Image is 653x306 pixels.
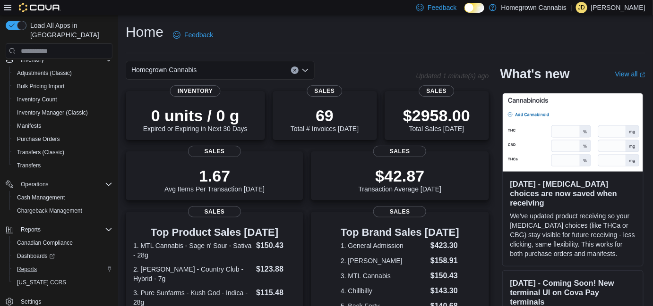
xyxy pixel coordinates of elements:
dt: 2. [PERSON_NAME] - Country Club - Hybrid - 7g [133,265,252,283]
p: $2958.00 [403,106,470,125]
span: Purchase Orders [13,133,112,145]
dt: 3. MTL Cannabis [341,271,427,281]
dd: $158.91 [430,255,459,266]
span: Canadian Compliance [13,237,112,248]
span: Transfers (Classic) [17,149,64,156]
p: | [570,2,572,13]
button: Inventory Count [9,93,116,106]
span: Load All Apps in [GEOGRAPHIC_DATA] [26,21,112,40]
span: Chargeback Management [17,207,82,215]
dd: $115.48 [256,287,296,298]
span: Transfers (Classic) [13,147,112,158]
span: Transfers [17,162,41,169]
span: Inventory Manager (Classic) [17,109,88,116]
button: Transfers [9,159,116,172]
span: Reports [17,265,37,273]
span: Bulk Pricing Import [17,83,65,90]
button: Reports [17,224,44,235]
span: Sales [419,85,455,97]
dt: 4. Chillbilly [341,286,427,296]
h3: [DATE] - [MEDICAL_DATA] choices are now saved when receiving [510,179,636,207]
a: Inventory Count [13,94,61,105]
a: Manifests [13,120,45,132]
span: Operations [17,179,112,190]
dd: $150.43 [430,270,459,281]
button: Operations [2,178,116,191]
input: Dark Mode [464,3,484,13]
span: Sales [188,146,241,157]
h3: Top Brand Sales [DATE] [341,227,459,238]
p: 69 [291,106,359,125]
span: JD [578,2,585,13]
span: Dashboards [17,252,55,260]
span: Feedback [428,3,456,12]
a: Dashboards [9,249,116,263]
div: Jordan Denomme [576,2,587,13]
dt: 1. MTL Cannabis - Sage n' Sour - Sativa - 28g [133,241,252,260]
span: Homegrown Cannabis [131,64,197,75]
span: Purchase Orders [17,135,60,143]
span: Cash Management [13,192,112,203]
dt: 1. General Admission [341,241,427,250]
span: Settings [21,298,41,306]
p: 0 units / 0 g [143,106,248,125]
a: Adjustments (Classic) [13,67,76,79]
dd: $123.88 [256,264,296,275]
span: [US_STATE] CCRS [17,279,66,286]
button: Inventory Manager (Classic) [9,106,116,119]
button: Open list of options [301,66,309,74]
span: Reports [17,224,112,235]
h1: Home [126,23,163,41]
span: Washington CCRS [13,277,112,288]
button: Reports [2,223,116,236]
svg: External link [640,72,645,78]
button: Reports [9,263,116,276]
h2: What's new [500,66,570,82]
p: [PERSON_NAME] [591,2,645,13]
span: Bulk Pricing Import [13,81,112,92]
span: Cash Management [17,194,65,201]
span: Reports [13,264,112,275]
a: View allExternal link [615,70,645,78]
span: Dashboards [13,250,112,262]
span: Chargeback Management [13,205,112,216]
a: [US_STATE] CCRS [13,277,70,288]
span: Manifests [13,120,112,132]
div: Transaction Average [DATE] [359,166,442,193]
span: Manifests [17,122,41,130]
span: Sales [307,85,343,97]
button: Transfers (Classic) [9,146,116,159]
span: Inventory Count [17,96,57,103]
button: Bulk Pricing Import [9,80,116,93]
dd: $143.30 [430,285,459,297]
span: Canadian Compliance [17,239,73,247]
a: Reports [13,264,41,275]
button: Chargeback Management [9,204,116,217]
dt: 2. [PERSON_NAME] [341,256,427,265]
span: Sales [188,206,241,217]
a: Purchase Orders [13,133,64,145]
button: Clear input [291,66,299,74]
span: Feedback [184,30,213,40]
button: Canadian Compliance [9,236,116,249]
span: Sales [373,206,426,217]
span: Adjustments (Classic) [17,69,72,77]
span: Inventory Count [13,94,112,105]
span: Adjustments (Classic) [13,67,112,79]
span: Transfers [13,160,112,171]
button: Adjustments (Classic) [9,66,116,80]
a: Bulk Pricing Import [13,81,69,92]
button: Purchase Orders [9,132,116,146]
button: Cash Management [9,191,116,204]
a: Dashboards [13,250,59,262]
p: Homegrown Cannabis [501,2,567,13]
div: Total # Invoices [DATE] [291,106,359,132]
img: Cova [19,3,61,12]
span: Inventory Manager (Classic) [13,107,112,118]
a: Canadian Compliance [13,237,77,248]
button: [US_STATE] CCRS [9,276,116,289]
h3: Top Product Sales [DATE] [133,227,296,238]
p: 1.67 [164,166,265,185]
div: Avg Items Per Transaction [DATE] [164,166,265,193]
div: Expired or Expiring in Next 30 Days [143,106,248,132]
